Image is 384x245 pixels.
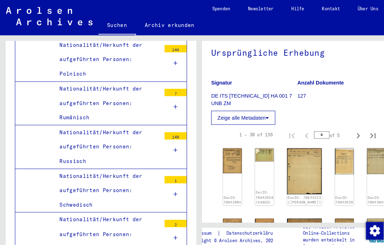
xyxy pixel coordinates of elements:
p: wurden entwickelt in Partnerschaft mit [292,228,356,241]
img: Arolsen_neg.svg [6,7,89,24]
div: 7 [159,86,180,93]
a: Archiv erkunden [131,16,196,33]
button: Last page [353,123,367,137]
a: Impressum [182,222,210,229]
a: DocID: 70642904 [216,189,233,197]
img: 001.jpg [215,211,233,236]
img: 001.jpg [246,211,264,236]
img: 001.jpg [246,143,264,156]
a: Suchen [95,16,131,34]
div: 1 – 30 of 136 [231,127,263,134]
button: Zeige alle Metadaten [204,107,266,120]
img: 001.jpg [354,211,372,236]
img: 001.jpg [323,143,341,168]
p: Copyright © Arolsen Archives, 2021 [182,229,277,235]
img: 001.jpg [323,211,341,233]
img: 001.jpg [215,143,233,167]
b: Anzahl Dokumente [287,77,332,83]
button: Next page [338,123,353,137]
div: Nationalität/Herkunft der aufgeführten Personen: Schwedisch [52,163,155,205]
button: First page [274,123,289,137]
h1: Ursprüngliche Erhebung [204,35,370,66]
img: 001.jpg [354,143,372,168]
img: Change consent [353,214,370,231]
a: DocID: 70643044 [354,189,372,197]
div: Nationalität/Herkunft der aufgeführten Personen: Polnisch [52,37,155,78]
a: DocID: 70643039 [324,189,341,197]
a: DocID: 70644233 ([PERSON_NAME]) [278,189,310,197]
div: | [182,222,277,229]
div: 2 [159,212,180,219]
p: 127 [287,89,370,96]
div: Nationalität/Herkunft der aufgeführten Personen: Russisch [52,121,155,163]
p: Die Arolsen Archives Online-Collections [292,216,356,228]
img: 001.jpg [277,143,310,187]
div: 1 [159,170,180,177]
p: DE ITS [TECHNICAL_ID] HA 001 7 UNB ZM [204,89,287,104]
a: Datenschutzerklärung [213,222,277,229]
div: 144 [159,43,180,50]
a: DocID: 70643558 (VASCO) [247,184,264,197]
div: 149 [159,127,180,135]
div: of 5 [303,127,338,134]
button: Previous page [289,123,303,137]
div: Nationalität/Herkunft der aufgeführten Personen: Rumänisch [52,79,155,121]
b: Signatur [204,77,224,83]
